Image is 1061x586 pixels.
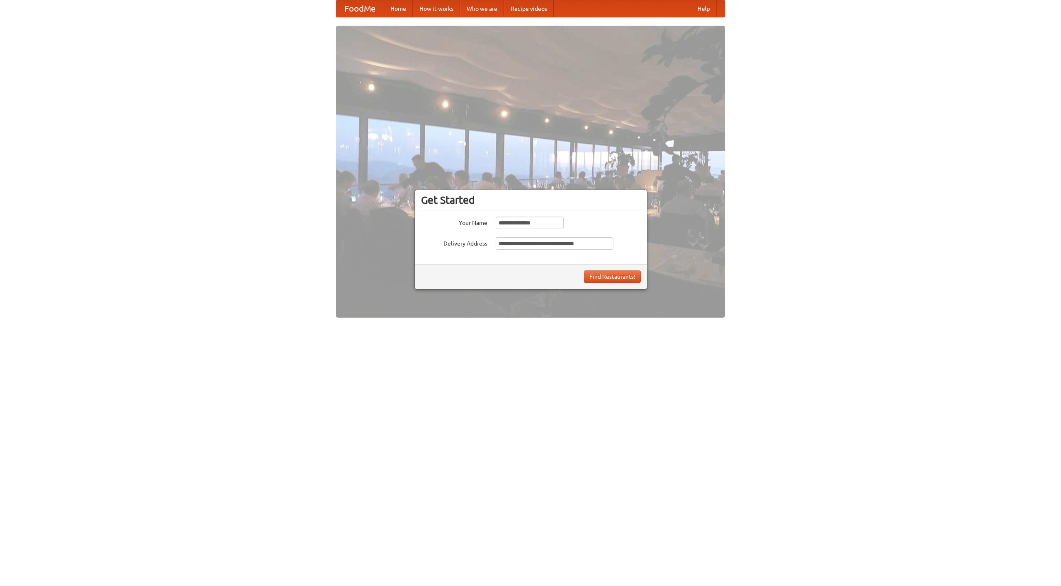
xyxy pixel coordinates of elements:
a: Help [691,0,717,17]
a: Recipe videos [504,0,554,17]
button: Find Restaurants! [584,270,641,283]
a: Who we are [460,0,504,17]
label: Your Name [421,217,487,227]
a: FoodMe [336,0,384,17]
a: How it works [413,0,460,17]
h3: Get Started [421,194,641,206]
a: Home [384,0,413,17]
label: Delivery Address [421,237,487,248]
